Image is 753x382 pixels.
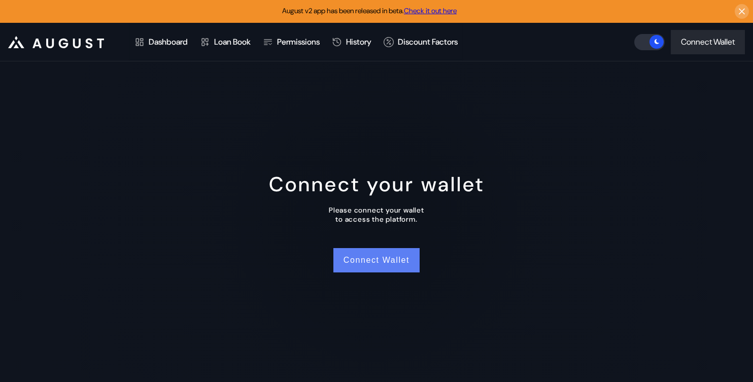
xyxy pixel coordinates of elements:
[346,37,371,47] div: History
[326,23,378,61] a: History
[329,205,424,224] div: Please connect your wallet to access the platform.
[277,37,320,47] div: Permissions
[671,30,745,54] button: Connect Wallet
[194,23,257,61] a: Loan Book
[333,248,420,272] button: Connect Wallet
[681,37,735,47] div: Connect Wallet
[398,37,458,47] div: Discount Factors
[214,37,251,47] div: Loan Book
[282,6,457,15] span: August v2 app has been released in beta.
[128,23,194,61] a: Dashboard
[269,171,485,197] div: Connect your wallet
[257,23,326,61] a: Permissions
[149,37,188,47] div: Dashboard
[378,23,464,61] a: Discount Factors
[404,6,457,15] a: Check it out here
